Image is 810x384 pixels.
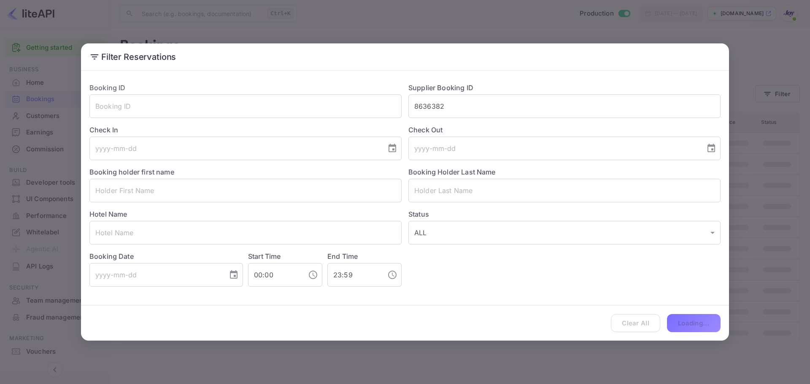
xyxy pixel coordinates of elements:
input: Hotel Name [89,221,402,244]
button: Choose time, selected time is 12:00 AM [305,266,321,283]
input: Holder Last Name [408,179,721,202]
label: Hotel Name [89,210,127,218]
label: Booking Date [89,251,243,261]
button: Choose date [225,266,242,283]
input: Holder First Name [89,179,402,202]
label: Booking Holder Last Name [408,168,496,176]
button: Choose date [384,140,401,157]
input: yyyy-mm-dd [408,137,699,160]
label: Status [408,209,721,219]
div: ALL [408,221,721,244]
input: Booking ID [89,94,402,118]
h2: Filter Reservations [81,43,729,70]
input: Supplier Booking ID [408,94,721,118]
button: Choose date [703,140,720,157]
input: hh:mm [327,263,381,287]
label: Check Out [408,125,721,135]
button: Choose time, selected time is 11:59 PM [384,266,401,283]
label: End Time [327,252,358,260]
label: Booking ID [89,83,126,92]
label: Supplier Booking ID [408,83,473,92]
label: Start Time [248,252,281,260]
label: Check In [89,125,402,135]
input: yyyy-mm-dd [89,137,381,160]
label: Booking holder first name [89,168,174,176]
input: hh:mm [248,263,301,287]
input: yyyy-mm-dd [89,263,222,287]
